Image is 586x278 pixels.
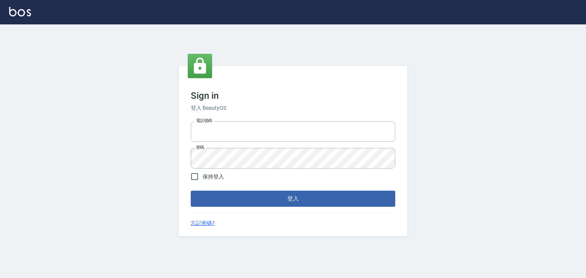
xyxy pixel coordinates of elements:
[191,90,395,101] h3: Sign in
[191,191,395,207] button: 登入
[191,104,395,112] h6: 登入 BeautyOS
[196,145,204,150] label: 密碼
[203,173,224,181] span: 保持登入
[196,118,212,124] label: 電話號碼
[9,7,31,16] img: Logo
[191,219,215,227] a: 忘記密碼?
